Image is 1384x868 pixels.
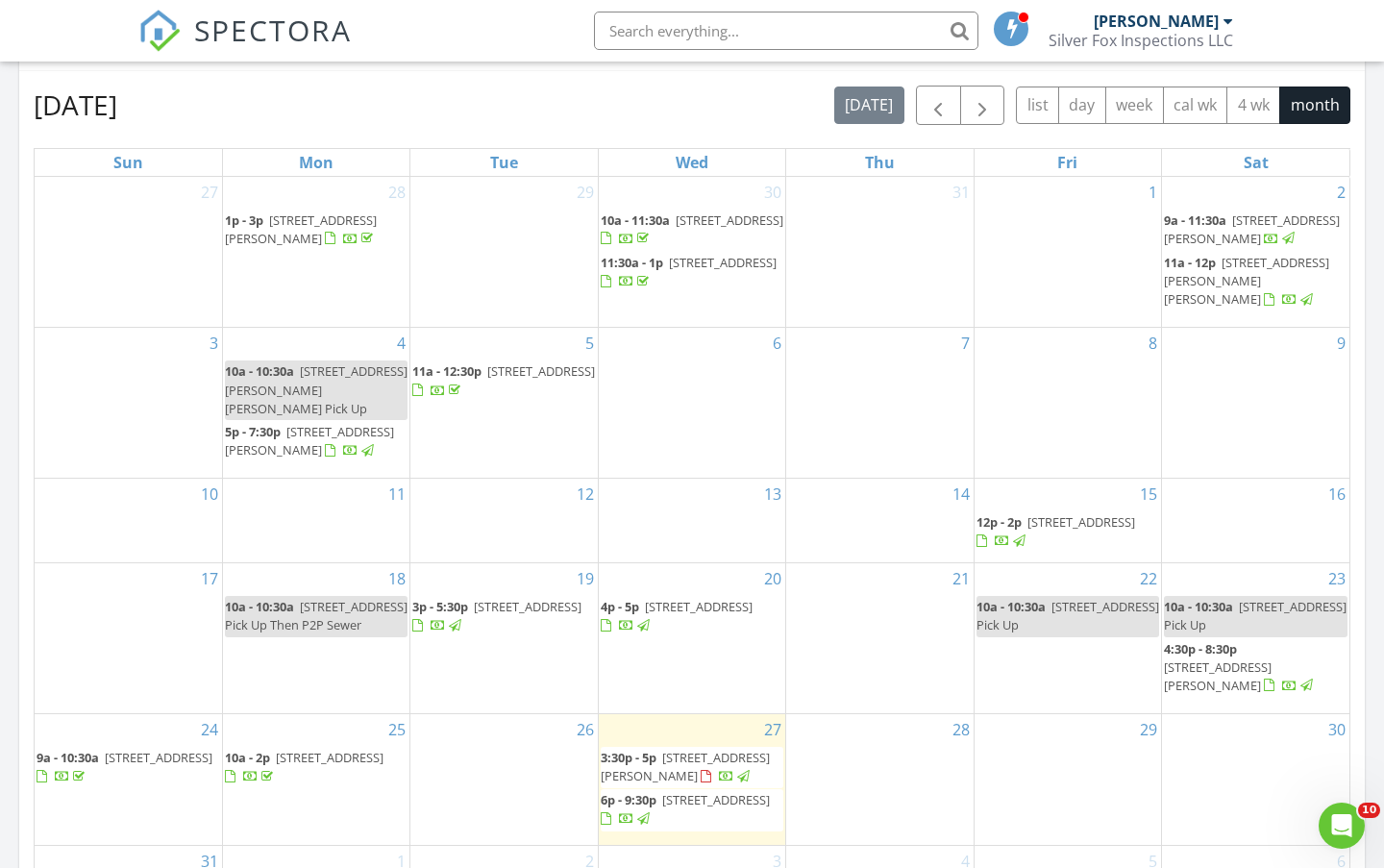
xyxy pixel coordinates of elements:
a: Go to August 26, 2025 [573,714,598,745]
span: [STREET_ADDRESS][PERSON_NAME] [225,211,377,247]
a: Go to August 1, 2025 [1145,177,1161,208]
td: Go to August 2, 2025 [1162,177,1349,328]
td: Go to August 6, 2025 [598,328,785,479]
td: Go to August 28, 2025 [786,713,974,845]
span: 5p - 7:30p [225,423,281,440]
td: Go to August 4, 2025 [222,328,409,479]
a: Go to August 4, 2025 [393,328,409,359]
td: Go to August 18, 2025 [222,563,409,714]
a: 6p - 9:30p [STREET_ADDRESS] [601,791,770,827]
a: Thursday [861,149,899,176]
a: 4:30p - 8:30p [STREET_ADDRESS][PERSON_NAME] [1164,638,1347,699]
h2: [DATE] [34,86,117,124]
span: SPECTORA [194,10,352,50]
td: Go to August 29, 2025 [974,713,1161,845]
a: Go to August 25, 2025 [384,714,409,745]
a: SPECTORA [138,26,352,66]
a: Go to August 10, 2025 [197,479,222,509]
span: [STREET_ADDRESS][PERSON_NAME] [225,423,394,459]
td: Go to August 23, 2025 [1162,563,1349,714]
button: day [1058,87,1106,124]
button: cal wk [1163,87,1228,124]
span: 9a - 10:30a [37,749,99,766]
a: Go to August 28, 2025 [949,714,974,745]
a: Go to August 12, 2025 [573,479,598,509]
a: 11:30a - 1p [STREET_ADDRESS] [601,254,777,289]
a: Go to August 29, 2025 [1136,714,1161,745]
td: Go to August 21, 2025 [786,563,974,714]
button: Next month [960,86,1005,125]
a: Go to August 27, 2025 [760,714,785,745]
a: Go to August 14, 2025 [949,479,974,509]
span: 6p - 9:30p [601,791,656,808]
a: Tuesday [486,149,522,176]
a: 10a - 11:30a [STREET_ADDRESS] [601,211,783,247]
span: [STREET_ADDRESS][PERSON_NAME] [1164,658,1272,694]
span: [STREET_ADDRESS] Pick Up [1164,598,1347,633]
span: 11a - 12p [1164,254,1216,271]
a: 11:30a - 1p [STREET_ADDRESS] [601,252,783,293]
td: Go to August 9, 2025 [1162,328,1349,479]
a: 4p - 5p [STREET_ADDRESS] [601,598,753,633]
td: Go to August 11, 2025 [222,479,409,563]
span: 3p - 5:30p [412,598,468,615]
a: Go to July 29, 2025 [573,177,598,208]
td: Go to August 1, 2025 [974,177,1161,328]
td: Go to August 24, 2025 [35,713,222,845]
a: Go to August 24, 2025 [197,714,222,745]
div: Silver Fox Inspections LLC [1049,31,1233,50]
a: 11a - 12p [STREET_ADDRESS][PERSON_NAME][PERSON_NAME] [1164,252,1347,312]
span: [STREET_ADDRESS] [676,211,783,229]
span: [STREET_ADDRESS] [662,791,770,808]
span: [STREET_ADDRESS] [474,598,581,615]
a: 1p - 3p [STREET_ADDRESS][PERSON_NAME] [225,210,408,251]
span: 4p - 5p [601,598,639,615]
span: 11a - 12:30p [412,362,482,380]
td: Go to August 12, 2025 [410,479,598,563]
a: Go to August 21, 2025 [949,563,974,594]
span: 11:30a - 1p [601,254,663,271]
td: Go to August 17, 2025 [35,563,222,714]
a: Go to August 6, 2025 [769,328,785,359]
a: 10a - 11:30a [STREET_ADDRESS] [601,210,783,251]
span: [STREET_ADDRESS] [276,749,383,766]
button: Previous month [916,86,961,125]
div: [PERSON_NAME] [1094,12,1219,31]
a: Go to August 17, 2025 [197,563,222,594]
span: 10a - 2p [225,749,270,766]
span: 12p - 2p [976,513,1022,531]
span: 9a - 11:30a [1164,211,1226,229]
a: Go to July 28, 2025 [384,177,409,208]
a: 3:30p - 5p [STREET_ADDRESS][PERSON_NAME] [601,747,783,788]
a: Go to August 23, 2025 [1324,563,1349,594]
td: Go to August 10, 2025 [35,479,222,563]
a: 3p - 5:30p [STREET_ADDRESS] [412,596,595,637]
a: Go to July 30, 2025 [760,177,785,208]
a: 12p - 2p [STREET_ADDRESS] [976,513,1135,549]
button: 4 wk [1226,87,1280,124]
td: Go to July 28, 2025 [222,177,409,328]
a: Saturday [1240,149,1273,176]
span: 10a - 10:30a [225,362,294,380]
span: 10a - 11:30a [601,211,670,229]
a: 11a - 12:30p [STREET_ADDRESS] [412,360,595,402]
a: Go to August 9, 2025 [1333,328,1349,359]
td: Go to August 22, 2025 [974,563,1161,714]
td: Go to August 8, 2025 [974,328,1161,479]
a: 12p - 2p [STREET_ADDRESS] [976,511,1159,553]
a: 9a - 11:30a [STREET_ADDRESS][PERSON_NAME] [1164,210,1347,251]
input: Search everything... [594,12,978,50]
span: [STREET_ADDRESS][PERSON_NAME] [1164,211,1340,247]
a: 3p - 5:30p [STREET_ADDRESS] [412,598,581,633]
td: Go to August 13, 2025 [598,479,785,563]
span: 1p - 3p [225,211,263,229]
a: 4:30p - 8:30p [STREET_ADDRESS][PERSON_NAME] [1164,640,1316,694]
a: 9a - 11:30a [STREET_ADDRESS][PERSON_NAME] [1164,211,1340,247]
a: 10a - 2p [STREET_ADDRESS] [225,747,408,788]
a: Go to August 16, 2025 [1324,479,1349,509]
span: [STREET_ADDRESS][PERSON_NAME][PERSON_NAME] Pick Up [225,362,408,416]
span: [STREET_ADDRESS][PERSON_NAME] [601,749,770,784]
button: week [1105,87,1164,124]
button: [DATE] [834,87,904,124]
span: 10a - 10:30a [976,598,1046,615]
